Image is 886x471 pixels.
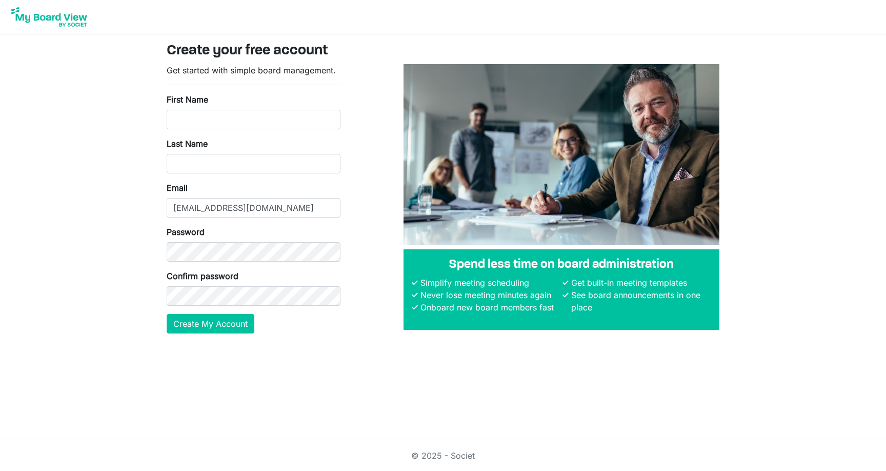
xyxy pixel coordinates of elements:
[418,277,560,289] li: Simplify meeting scheduling
[418,289,560,301] li: Never lose meeting minutes again
[569,277,711,289] li: Get built-in meeting templates
[418,301,560,313] li: Onboard new board members fast
[8,4,90,30] img: My Board View Logo
[167,43,719,60] h3: Create your free account
[167,182,188,194] label: Email
[404,64,719,245] img: A photograph of board members sitting at a table
[411,450,475,461] a: © 2025 - Societ
[167,138,208,150] label: Last Name
[167,65,336,75] span: Get started with simple board management.
[167,314,254,333] button: Create My Account
[569,289,711,313] li: See board announcements in one place
[167,270,238,282] label: Confirm password
[167,93,208,106] label: First Name
[167,226,205,238] label: Password
[412,258,711,272] h4: Spend less time on board administration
